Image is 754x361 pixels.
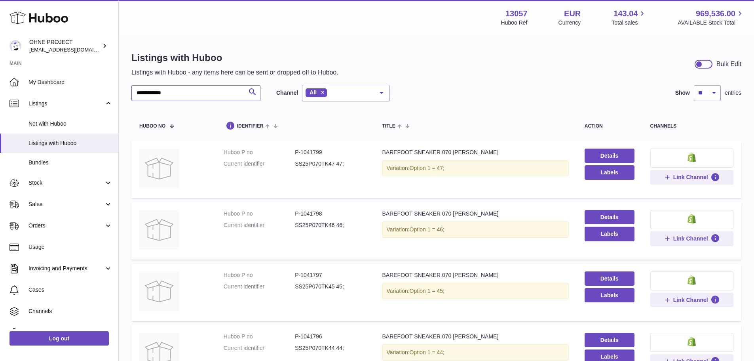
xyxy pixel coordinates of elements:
[585,165,634,180] button: Labels
[410,165,444,171] span: Option 1 = 47;
[410,226,444,233] span: Option 1 = 46;
[716,60,741,69] div: Bulk Edit
[678,19,745,27] span: AVAILABLE Stock Total
[585,149,634,163] a: Details
[558,19,581,27] div: Currency
[585,124,634,129] div: action
[585,333,634,347] a: Details
[310,89,317,96] span: All
[382,210,568,218] div: BAREFOOT SNEAKER 070 [PERSON_NAME]
[585,288,634,302] button: Labels
[28,78,112,86] span: My Dashboard
[29,46,116,53] span: [EMAIL_ADDRESS][DOMAIN_NAME]
[28,286,112,294] span: Cases
[382,344,568,361] div: Variation:
[295,222,366,229] dd: SS25P070TK46 46;
[224,222,295,229] dt: Current identifier
[612,8,647,27] a: 143.04 Total sales
[28,265,104,272] span: Invoicing and Payments
[613,8,638,19] span: 143.04
[139,149,179,188] img: BAREFOOT SNEAKER 070 TEDDY KHAKI
[650,231,733,246] button: Link Channel
[382,160,568,176] div: Variation:
[382,333,568,340] div: BAREFOOT SNEAKER 070 [PERSON_NAME]
[28,201,104,208] span: Sales
[28,329,112,336] span: Settings
[9,40,21,52] img: internalAdmin-13057@internal.huboo.com
[28,159,112,166] span: Bundles
[650,124,733,129] div: channels
[295,210,366,218] dd: P-1041798
[295,149,366,156] dd: P-1041799
[9,331,109,346] a: Log out
[131,52,338,64] h1: Listings with Huboo
[585,210,634,224] a: Details
[224,283,295,290] dt: Current identifier
[139,124,165,129] span: Huboo no
[725,89,741,97] span: entries
[224,210,295,218] dt: Huboo P no
[295,160,366,168] dd: SS25P070TK47 47;
[688,275,696,285] img: shopify-small.png
[382,283,568,299] div: Variation:
[139,271,179,311] img: BAREFOOT SNEAKER 070 TEDDY KHAKI
[688,214,696,223] img: shopify-small.png
[696,8,735,19] span: 969,536.00
[295,333,366,340] dd: P-1041796
[28,243,112,251] span: Usage
[295,283,366,290] dd: SS25P070TK45 45;
[28,139,112,147] span: Listings with Huboo
[673,296,708,304] span: Link Channel
[650,170,733,184] button: Link Channel
[585,227,634,241] button: Labels
[382,271,568,279] div: BAREFOOT SNEAKER 070 [PERSON_NAME]
[410,288,444,294] span: Option 1 = 45;
[224,149,295,156] dt: Huboo P no
[224,160,295,168] dt: Current identifier
[650,293,733,307] button: Link Channel
[28,100,104,107] span: Listings
[612,19,647,27] span: Total sales
[675,89,690,97] label: Show
[585,271,634,286] a: Details
[224,333,295,340] dt: Huboo P no
[237,124,264,129] span: identifier
[564,8,581,19] strong: EUR
[688,153,696,162] img: shopify-small.png
[224,271,295,279] dt: Huboo P no
[276,89,298,97] label: Channel
[131,68,338,77] p: Listings with Huboo - any items here can be sent or dropped off to Huboo.
[382,149,568,156] div: BAREFOOT SNEAKER 070 [PERSON_NAME]
[688,337,696,346] img: shopify-small.png
[673,235,708,242] span: Link Channel
[410,349,444,355] span: Option 1 = 44;
[505,8,528,19] strong: 13057
[139,210,179,250] img: BAREFOOT SNEAKER 070 TEDDY KHAKI
[678,8,745,27] a: 969,536.00 AVAILABLE Stock Total
[673,174,708,181] span: Link Channel
[28,120,112,128] span: Not with Huboo
[224,344,295,352] dt: Current identifier
[28,222,104,229] span: Orders
[501,19,528,27] div: Huboo Ref
[382,124,395,129] span: title
[295,344,366,352] dd: SS25P070TK44 44;
[28,308,112,315] span: Channels
[28,179,104,187] span: Stock
[295,271,366,279] dd: P-1041797
[29,38,101,53] div: OHNE PROJECT
[382,222,568,238] div: Variation:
